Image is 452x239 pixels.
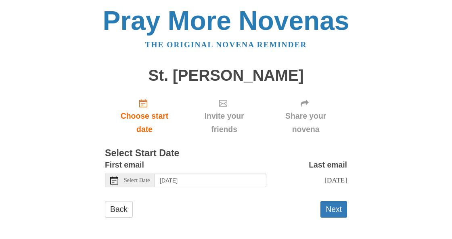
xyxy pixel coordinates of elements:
div: Click "Next" to confirm your start date first. [264,92,347,140]
span: Select Date [124,178,150,183]
a: Back [105,201,133,218]
h3: Select Start Date [105,148,347,159]
h1: St. [PERSON_NAME] [105,67,347,84]
div: Click "Next" to confirm your start date first. [184,92,264,140]
a: The original novena reminder [145,40,307,49]
a: Pray More Novenas [103,6,349,36]
span: [DATE] [324,176,347,184]
button: Next [320,201,347,218]
span: Share your novena [272,109,339,136]
label: Last email [309,158,347,172]
span: Choose start date [113,109,176,136]
span: Invite your friends [192,109,256,136]
a: Choose start date [105,92,184,140]
label: First email [105,158,144,172]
